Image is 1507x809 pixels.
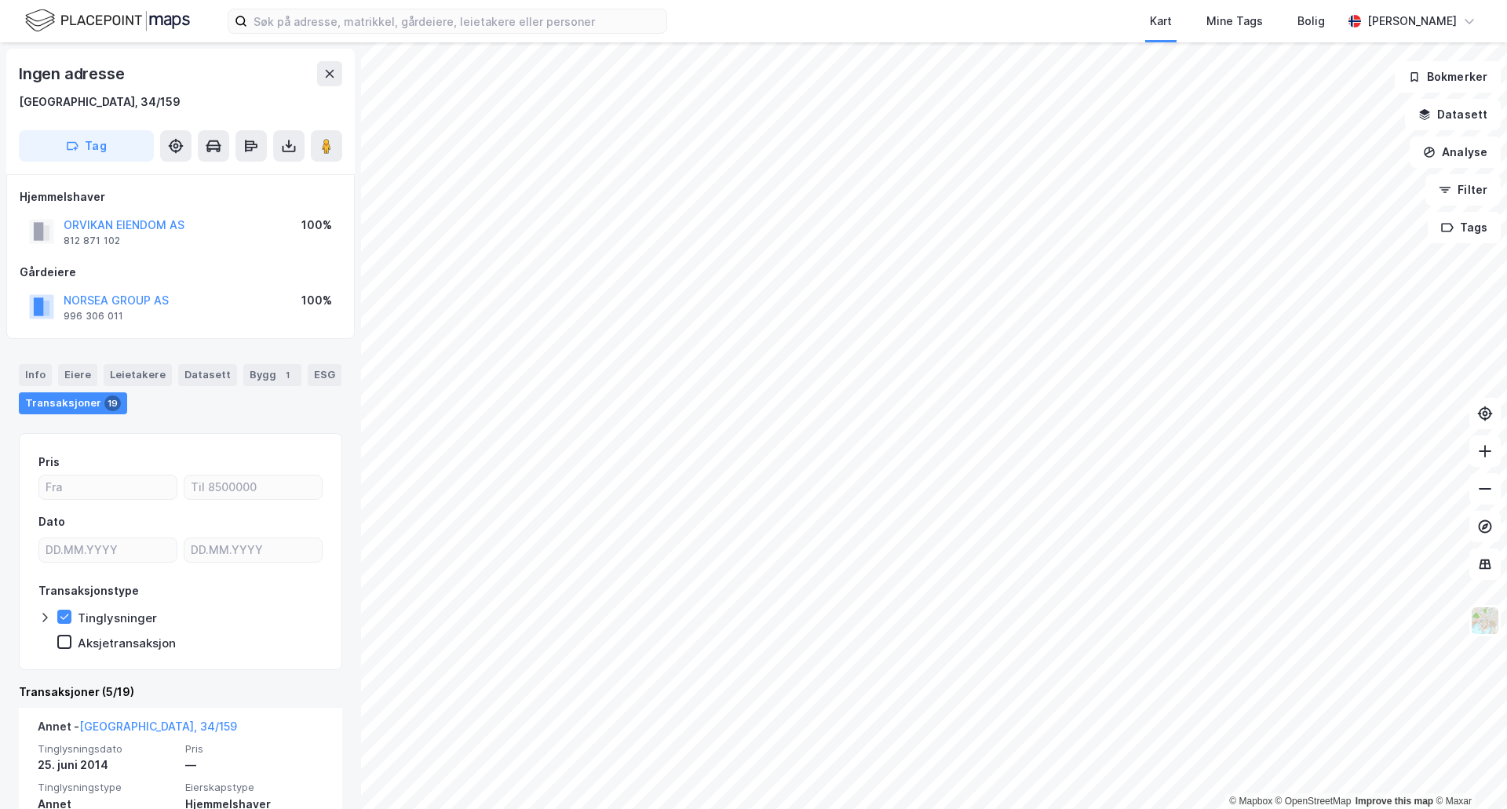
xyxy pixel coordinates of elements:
div: [GEOGRAPHIC_DATA], 34/159 [19,93,181,111]
div: Transaksjoner [19,392,127,414]
button: Tag [19,130,154,162]
div: Mine Tags [1206,12,1263,31]
img: logo.f888ab2527a4732fd821a326f86c7f29.svg [25,7,190,35]
div: Ingen adresse [19,61,127,86]
div: Transaksjonstype [38,581,139,600]
input: DD.MM.YYYY [39,538,177,562]
div: 996 306 011 [64,310,123,323]
span: Tinglysningsdato [38,742,176,756]
div: Info [19,364,52,386]
div: Bolig [1297,12,1325,31]
div: 1 [279,367,295,383]
div: 100% [301,216,332,235]
div: Bygg [243,364,301,386]
img: Z [1470,606,1500,636]
a: Mapbox [1229,796,1272,807]
div: Pris [38,453,60,472]
div: Tinglysninger [78,610,157,625]
input: Fra [39,476,177,499]
a: [GEOGRAPHIC_DATA], 34/159 [79,720,237,733]
span: Pris [185,742,323,756]
a: OpenStreetMap [1275,796,1352,807]
div: Dato [38,512,65,531]
div: [PERSON_NAME] [1367,12,1457,31]
iframe: Chat Widget [1429,734,1507,809]
div: Gårdeiere [20,263,341,282]
div: Transaksjoner (5/19) [19,683,342,701]
div: 100% [301,291,332,310]
div: 25. juni 2014 [38,756,176,774]
div: Leietakere [104,364,172,386]
button: Bokmerker [1395,61,1501,93]
span: Tinglysningstype [38,781,176,794]
div: Datasett [178,364,237,386]
div: Eiere [58,364,97,386]
div: 19 [104,395,121,411]
a: Improve this map [1356,796,1433,807]
input: Søk på adresse, matrikkel, gårdeiere, leietakere eller personer [247,9,666,33]
div: — [185,756,323,774]
button: Analyse [1410,137,1501,168]
div: Kontrollprogram for chat [1429,734,1507,809]
div: Hjemmelshaver [20,188,341,206]
input: Til 8500000 [184,476,322,499]
input: DD.MM.YYYY [184,538,322,562]
div: ESG [308,364,341,386]
div: Kart [1150,12,1172,31]
span: Eierskapstype [185,781,323,794]
div: Aksjetransaksjon [78,636,176,650]
button: Filter [1425,174,1501,206]
button: Tags [1428,212,1501,243]
div: 812 871 102 [64,235,120,247]
button: Datasett [1405,99,1501,130]
div: Annet - [38,717,237,742]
